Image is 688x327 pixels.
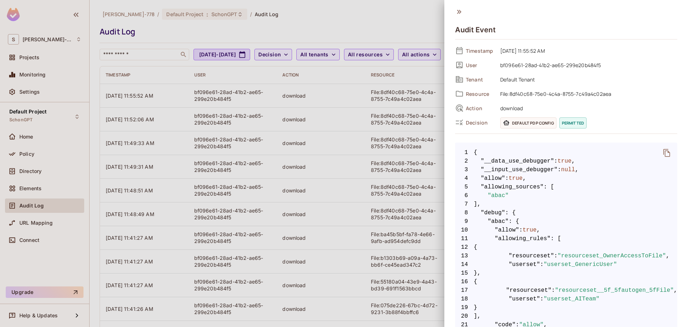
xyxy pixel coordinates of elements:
[455,183,474,191] span: 5
[544,260,617,269] span: "userset_GenericUser"
[558,165,561,174] span: :
[509,260,540,269] span: "userset"
[455,200,677,209] span: ],
[558,252,666,260] span: "resourceset_OwnerAccessToFile"
[455,25,496,34] h4: Audit Event
[474,148,477,157] span: {
[544,295,599,303] span: "userset_AITeam"
[572,157,575,165] span: ,
[674,286,677,295] span: ,
[466,90,494,97] span: Resource
[575,165,579,174] span: ,
[481,157,554,165] span: "__data_use_debugger"
[455,286,474,295] span: 17
[455,277,677,286] span: {
[481,209,505,217] span: "debug"
[540,295,544,303] span: :
[455,165,474,174] span: 3
[455,277,474,286] span: 16
[509,252,554,260] span: "resourceset"
[455,148,474,157] span: 1
[466,105,494,112] span: Action
[497,104,677,112] span: download
[497,46,677,55] span: [DATE] 11:55:52 AM
[455,174,474,183] span: 4
[455,191,474,200] span: 6
[488,217,509,226] span: "abac"
[551,286,555,295] span: :
[455,217,474,226] span: 9
[455,252,474,260] span: 13
[466,119,494,126] span: Decision
[455,226,474,234] span: 10
[481,165,558,174] span: "__input_use_debugger"
[505,174,509,183] span: :
[544,183,554,191] span: : [
[455,200,474,209] span: 7
[455,157,474,165] span: 2
[481,183,544,191] span: "allowing_sources"
[540,260,544,269] span: :
[500,117,556,129] span: Default PDP config
[455,269,474,277] span: 15
[551,234,561,243] span: : [
[506,286,551,295] span: "resourceset"
[495,234,551,243] span: "allowing_rules"
[554,252,558,260] span: :
[519,226,523,234] span: :
[555,286,674,295] span: "resourceset__5f_5fautogen_5fFile"
[561,165,575,174] span: null
[455,260,474,269] span: 14
[466,47,494,54] span: Timestamp
[455,303,677,312] span: }
[495,226,519,234] span: "allow"
[455,312,474,321] span: 20
[497,89,677,98] span: File:8df40c68-75e0-4c4a-8755-7c49a4c02aea
[559,117,587,129] span: permitted
[455,234,474,243] span: 11
[509,295,540,303] span: "userset"
[509,174,523,183] span: true
[455,303,474,312] span: 19
[658,144,675,162] button: delete
[558,157,572,165] span: true
[466,76,494,83] span: Tenant
[455,269,677,277] span: },
[537,226,540,234] span: ,
[455,295,474,303] span: 18
[455,209,474,217] span: 8
[554,157,558,165] span: :
[488,191,509,200] span: "abac"
[497,75,677,84] span: Default Tenant
[505,209,516,217] span: : {
[666,252,669,260] span: ,
[455,312,677,321] span: ],
[509,217,519,226] span: : {
[455,243,677,252] span: {
[466,62,494,69] span: User
[523,226,537,234] span: true
[523,174,526,183] span: ,
[481,174,505,183] span: "allow"
[455,243,474,252] span: 12
[497,61,677,69] span: bf096e61-28ad-41b2-ae65-299e20b484f5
